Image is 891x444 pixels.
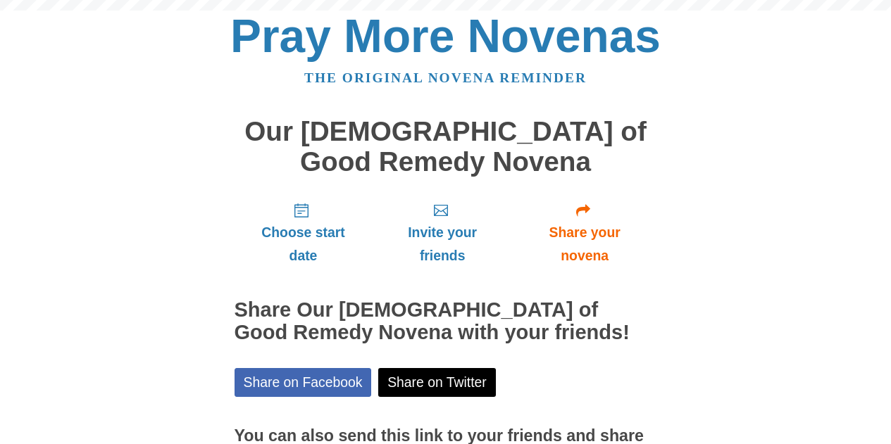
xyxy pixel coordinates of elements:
[378,368,496,397] a: Share on Twitter
[235,299,657,344] h2: Share Our [DEMOGRAPHIC_DATA] of Good Remedy Novena with your friends!
[304,70,587,85] a: The original novena reminder
[235,191,373,274] a: Choose start date
[527,221,643,267] span: Share your novena
[235,368,372,397] a: Share on Facebook
[513,191,657,274] a: Share your novena
[230,10,661,62] a: Pray More Novenas
[249,221,359,267] span: Choose start date
[235,117,657,177] h1: Our [DEMOGRAPHIC_DATA] of Good Remedy Novena
[372,191,512,274] a: Invite your friends
[386,221,498,267] span: Invite your friends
